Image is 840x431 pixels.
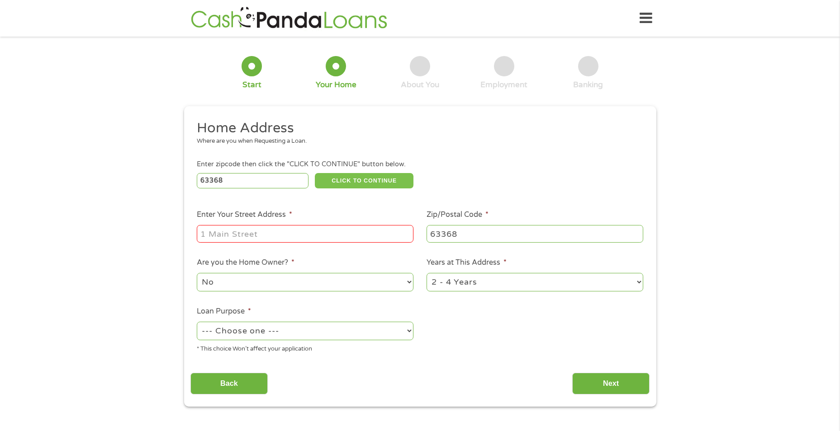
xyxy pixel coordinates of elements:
[242,80,261,90] div: Start
[197,210,292,220] label: Enter Your Street Address
[197,258,294,267] label: Are you the Home Owner?
[190,373,268,395] input: Back
[197,173,308,188] input: Enter Zipcode (e.g 01510)
[197,342,413,354] div: * This choice Won’t affect your application
[197,119,636,137] h2: Home Address
[573,80,603,90] div: Banking
[315,173,413,188] button: CLICK TO CONTINUE
[197,137,636,146] div: Where are you when Requesting a Loan.
[427,210,489,220] label: Zip/Postal Code
[197,159,643,169] div: Enter zipcode then click the "CLICK TO CONTINUE" button below.
[401,80,439,90] div: About You
[316,80,356,90] div: Your Home
[572,373,650,395] input: Next
[480,80,527,90] div: Employment
[197,225,413,242] input: 1 Main Street
[427,258,507,267] label: Years at This Address
[197,307,251,316] label: Loan Purpose
[188,5,390,31] img: GetLoanNow Logo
